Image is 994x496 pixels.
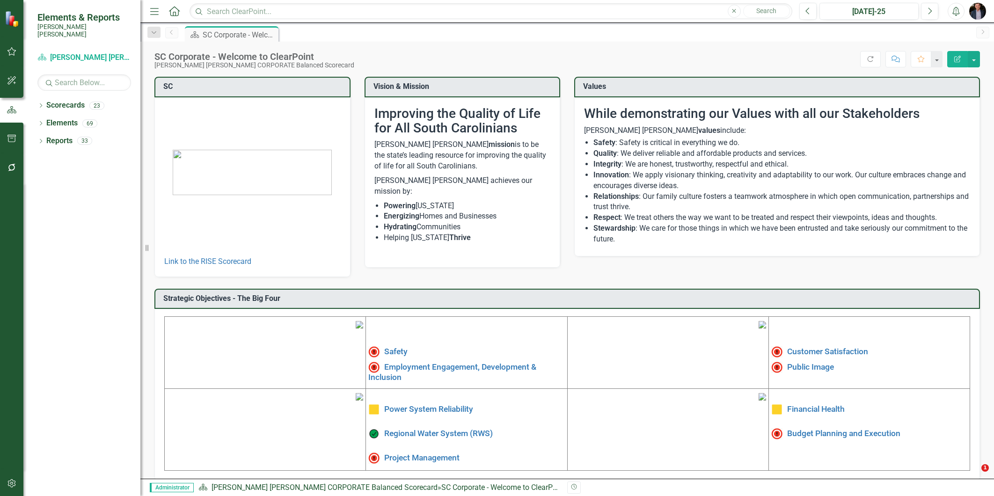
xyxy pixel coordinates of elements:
[771,404,782,415] img: Caution
[384,212,419,220] strong: Energizing
[368,346,380,357] img: High Alert
[384,222,551,233] li: Communities
[46,118,78,129] a: Elements
[46,136,73,146] a: Reports
[368,452,380,464] img: Not Meeting Target
[368,428,380,439] img: On Target
[384,222,417,231] strong: Hydrating
[819,3,919,20] button: [DATE]-25
[583,82,974,91] h3: Values
[584,125,970,136] p: [PERSON_NAME] [PERSON_NAME] include:
[384,201,416,210] strong: Powering
[154,51,354,62] div: SC Corporate - Welcome to ClearPoint
[593,224,636,233] strong: Stewardship
[164,257,251,266] a: Link to the RISE Scorecard
[743,5,790,18] button: Search
[593,170,970,191] li: : We apply visionary thinking, creativity and adaptability to our work. Our culture embraces chan...
[593,223,970,245] li: : We care for those things in which we have been entrusted and take seriously our commitment to t...
[449,233,471,242] strong: Thrive
[787,429,900,438] a: Budget Planning and Execution
[212,483,438,492] a: [PERSON_NAME] [PERSON_NAME] CORPORATE Balanced Scorecard
[37,74,131,91] input: Search Below...
[368,404,380,415] img: Caution
[593,138,615,147] strong: Safety
[384,347,408,356] a: Safety
[150,483,194,492] span: Administrator
[368,362,380,373] img: Not Meeting Target
[593,138,970,148] li: : Safety is critical in everything we do.
[823,6,915,17] div: [DATE]-25
[593,148,970,159] li: : We deliver reliable and affordable products and services.
[593,191,970,213] li: : Our family culture fosters a teamwork atmosphere in which open communication, partnerships and ...
[384,404,473,414] a: Power System Reliability
[384,211,551,222] li: Homes and Businesses
[356,393,363,401] img: mceclip3%20v3.png
[384,201,551,212] li: [US_STATE]
[374,139,551,174] p: [PERSON_NAME] [PERSON_NAME] is to be the state’s leading resource for improving the quality of li...
[37,23,131,38] small: [PERSON_NAME] [PERSON_NAME]
[384,453,460,462] a: Project Management
[962,464,985,487] iframe: Intercom live chat
[198,482,560,493] div: »
[584,107,970,121] h2: While demonstrating our Values with all our Stakeholders
[981,464,989,472] span: 1
[593,212,970,223] li: : We treat others the way we want to be treated and respect their viewpoints, ideas and thoughts.
[46,100,85,111] a: Scorecards
[356,321,363,328] img: mceclip1%20v4.png
[37,52,131,63] a: [PERSON_NAME] [PERSON_NAME] CORPORATE Balanced Scorecard
[374,107,551,136] h2: Improving the Quality of Life for All South Carolinians
[384,233,551,243] li: Helping [US_STATE]
[771,428,782,439] img: Not Meeting Target
[787,362,834,372] a: Public Image
[384,429,493,438] a: Regional Water System (RWS)
[77,137,92,145] div: 33
[374,174,551,199] p: [PERSON_NAME] [PERSON_NAME] achieves our mission by:
[190,3,792,20] input: Search ClearPoint...
[82,119,97,127] div: 69
[593,192,639,201] strong: Relationships
[154,62,354,69] div: [PERSON_NAME] [PERSON_NAME] CORPORATE Balanced Scorecard
[759,393,766,401] img: mceclip4.png
[771,346,782,357] img: High Alert
[368,362,536,382] a: Employment Engagement, Development & Inclusion
[163,294,974,303] h3: Strategic Objectives - The Big Four
[441,483,565,492] div: SC Corporate - Welcome to ClearPoint
[787,404,845,414] a: Financial Health
[593,170,629,179] strong: Innovation
[756,7,776,15] span: Search
[771,362,782,373] img: Not Meeting Target
[203,29,276,41] div: SC Corporate - Welcome to ClearPoint
[593,149,617,158] strong: Quality
[593,213,621,222] strong: Respect
[969,3,986,20] img: Chris Amodeo
[698,126,720,135] strong: values
[593,159,970,170] li: : We are honest, trustworthy, respectful and ethical.
[373,82,555,91] h3: Vision & Mission
[5,11,21,27] img: ClearPoint Strategy
[489,140,515,149] strong: mission
[759,321,766,328] img: mceclip2%20v3.png
[593,160,621,168] strong: Integrity
[37,12,131,23] span: Elements & Reports
[163,82,345,91] h3: SC
[787,347,868,356] a: Customer Satisfaction
[89,102,104,109] div: 23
